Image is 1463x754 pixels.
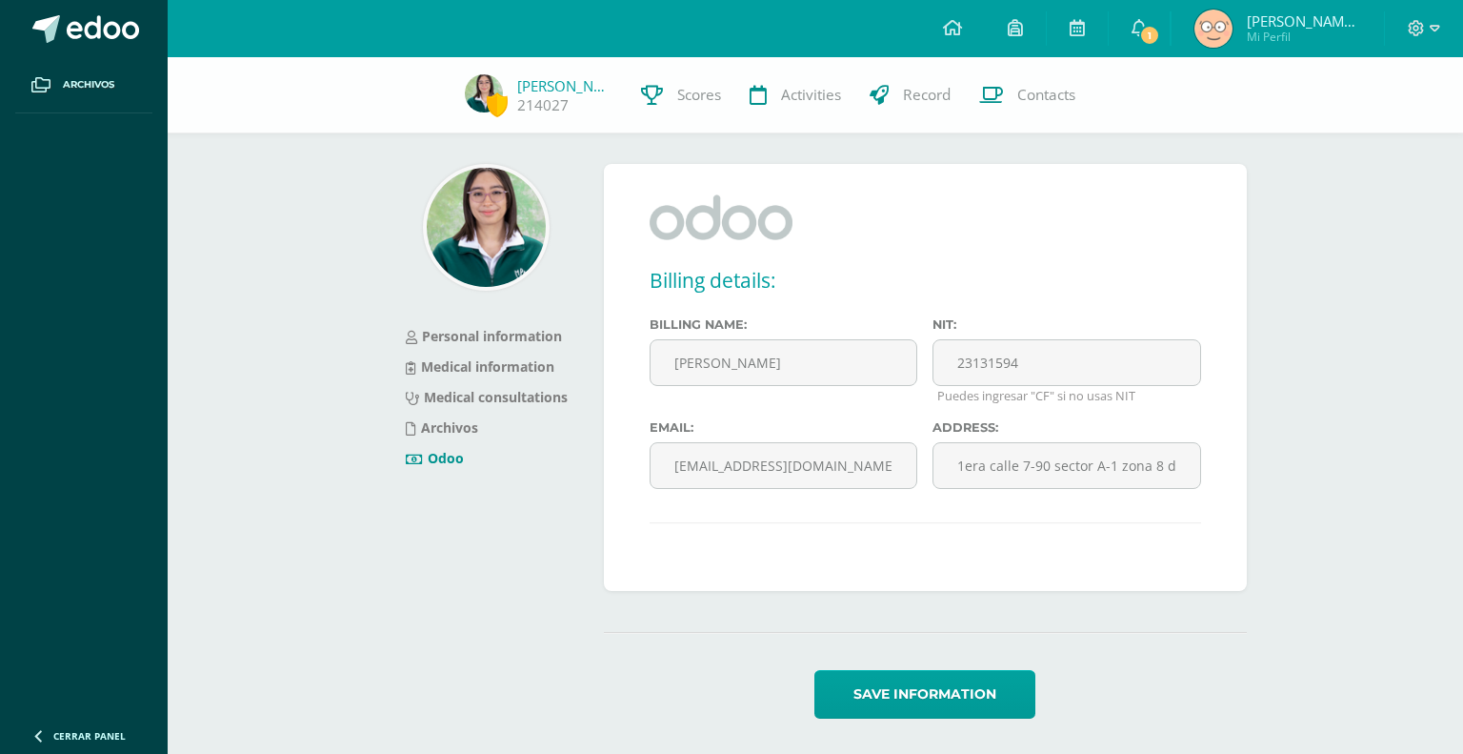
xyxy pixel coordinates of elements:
a: Medical information [406,357,554,376]
p: Puedes ingresar "CF" si no usas NIT [932,387,1200,405]
a: 214027 [517,95,569,115]
a: Scores [627,57,735,133]
input: ie. correo@email.com [650,442,917,489]
a: Medical consultations [406,388,568,406]
a: Personal information [406,327,562,345]
label: Nit: [932,317,1200,332]
img: eee7de395d5f957ef3287940225da6c4.png [427,168,546,287]
a: Odoo [406,449,464,467]
span: Record [903,85,951,105]
label: Billing name: [650,317,917,332]
span: Contacts [1017,85,1075,105]
span: 1 [1139,25,1160,46]
input: ie. Ciudad [932,442,1200,489]
img: odoo-logo-new.png [650,194,792,240]
span: [PERSON_NAME] [PERSON_NAME] [1247,11,1361,31]
input: ie. Juan López [650,339,917,386]
span: Cerrar panel [53,729,126,743]
button: Save information [814,670,1035,719]
label: Email: [650,420,917,435]
h2: Billing details: [650,262,1201,299]
span: Mi Perfil [1247,29,1361,45]
a: Contacts [965,57,1090,133]
label: Address: [932,420,1200,435]
img: d9c7b72a65e1800de1590e9465332ea1.png [1194,10,1233,48]
a: [PERSON_NAME] [517,76,612,95]
span: Activities [781,85,841,105]
span: Scores [677,85,721,105]
a: Record [855,57,965,133]
img: a455c306de6069b1bdf364ebb330bb77.png [465,74,503,112]
a: Archivos [406,418,478,437]
span: Archivos [63,77,114,92]
input: NIT [932,339,1200,386]
a: Archivos [15,57,152,113]
a: Activities [735,57,855,133]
